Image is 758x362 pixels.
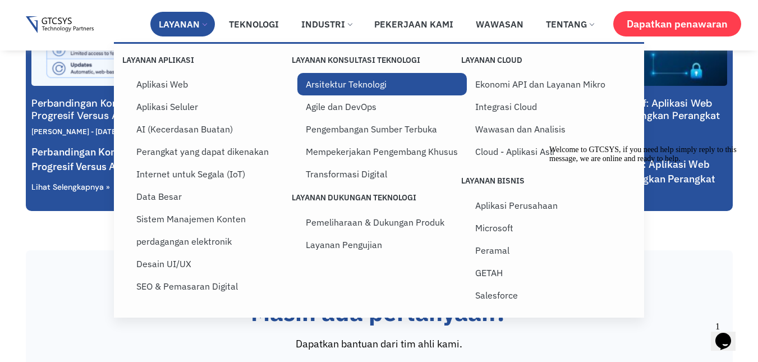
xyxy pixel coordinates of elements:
[374,19,453,30] font: Pekerjaan Kami
[467,12,532,36] a: Wawasan
[467,262,636,284] a: GETAH
[128,253,297,275] a: Desain UI/UX
[292,193,416,203] font: Layanan Dukungan Teknologi
[475,79,605,90] font: Ekonomi API dan Layanan Mikro
[31,127,89,136] font: [PERSON_NAME]
[136,168,245,180] font: Internet untuk Segala (IoT)
[296,337,462,350] font: Dapatkan bantuan dari tim ahli kami.
[467,118,636,140] a: Wawasan dan Analisis
[306,239,382,250] font: Layanan Pengujian
[467,284,636,306] a: Salesforce
[475,245,509,256] font: Peramal
[136,123,233,135] font: AI (Kecerdasan Buatan)
[306,217,444,228] font: Pemeliharaan & Dukungan Produk
[467,73,636,95] a: Ekonomi API dan Layanan Mikro
[711,317,747,351] iframe: widget obrolan
[546,19,587,30] font: Tentang
[122,55,194,65] font: Layanan Aplikasi
[229,19,279,30] font: Teknologi
[95,127,118,136] font: [DATE]
[467,95,636,118] a: Integrasi Cloud
[128,140,297,163] a: Perangkat yang dapat dikenakan
[301,19,345,30] font: Industri
[159,19,200,30] font: Layanan
[297,118,467,140] a: Pengembangan Sumber Terbuka
[475,200,558,211] font: Aplikasi Perusahaan
[293,12,360,36] a: Industri
[31,145,230,173] font: Perbandingan Komprehensif: Aplikasi Web Progresif Versus Aplikasi Asli
[136,213,246,224] font: Sistem Manajemen Konten
[475,222,513,233] font: Microsoft
[150,12,215,36] a: Layanan
[613,11,741,36] a: Dapatkan penawaran
[4,4,192,22] span: Welcome to GTCSYS, if you need help simply reply to this message, we are online and ready to help.
[306,168,387,180] font: Transformasi Digital
[467,194,636,217] a: Aplikasi Perusahaan
[31,97,232,122] a: Perbandingan Komprehensif: Aplikasi Web Progresif Versus Aplikasi Asli
[475,290,518,301] font: Salesforce
[461,55,522,65] font: Layanan Cloud
[297,211,467,233] a: Pemeliharaan & Dukungan Produk
[292,55,420,65] font: Layanan Konsultasi Teknologi
[467,217,636,239] a: Microsoft
[136,146,269,157] font: Perangkat yang dapat dikenakan
[31,182,110,192] a: Baca selengkapnya tentang Perbandingan Komprehensif: Aplikasi Web Progresif Versus Aplikasi Asli
[475,146,554,157] font: Cloud - Aplikasi Asli
[136,281,238,292] font: SEO & Pemasaran Digital
[627,17,728,30] font: Dapatkan penawaran
[297,163,467,185] a: Transformasi Digital
[128,95,297,118] a: Aplikasi Seluler
[306,123,437,135] font: Pengembangan Sumber Terbuka
[4,4,206,22] div: Welcome to GTCSYS, if you need help simply reply to this message, we are online and ready to help.
[297,140,467,163] a: Mempekerjakan Pengembang Khusus
[461,176,525,186] font: Layanan Bisnis
[128,73,297,95] a: Aplikasi Web
[475,267,503,278] font: GETAH
[475,101,537,112] font: Integrasi Cloud
[538,12,602,36] a: Tentang
[128,185,297,208] a: Data Besar
[136,236,232,247] font: perdagangan elektronik
[297,233,467,256] a: Layanan Pengujian
[136,79,188,90] font: Aplikasi Web
[128,275,297,297] a: SEO & Pemasaran Digital
[297,73,467,95] a: Arsitektur Teknologi
[306,101,376,112] font: Agile dan DevOps
[136,258,191,269] font: Desain UI/UX
[545,141,747,311] iframe: widget obrolan
[306,146,458,157] font: Mempekerjakan Pengembang Khusus
[128,118,297,140] a: AI (Kecerdasan Buatan)
[306,79,387,90] font: Arsitektur Teknologi
[31,182,110,192] font: Lihat Selengkapnya »
[136,191,182,202] font: Data Besar
[220,12,287,36] a: Teknologi
[128,208,297,230] a: Sistem Manajemen Konten
[128,230,297,253] a: perdagangan elektronik
[26,16,94,34] img: Logo Gtcsys
[475,123,566,135] font: Wawasan dan Analisis
[467,239,636,262] a: Peramal
[467,140,636,163] a: Cloud - Aplikasi Asli
[136,101,198,112] font: Aplikasi Seluler
[297,95,467,118] a: Agile dan DevOps
[476,19,523,30] font: Wawasan
[128,163,297,185] a: Internet untuk Segala (IoT)
[366,12,462,36] a: Pekerjaan Kami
